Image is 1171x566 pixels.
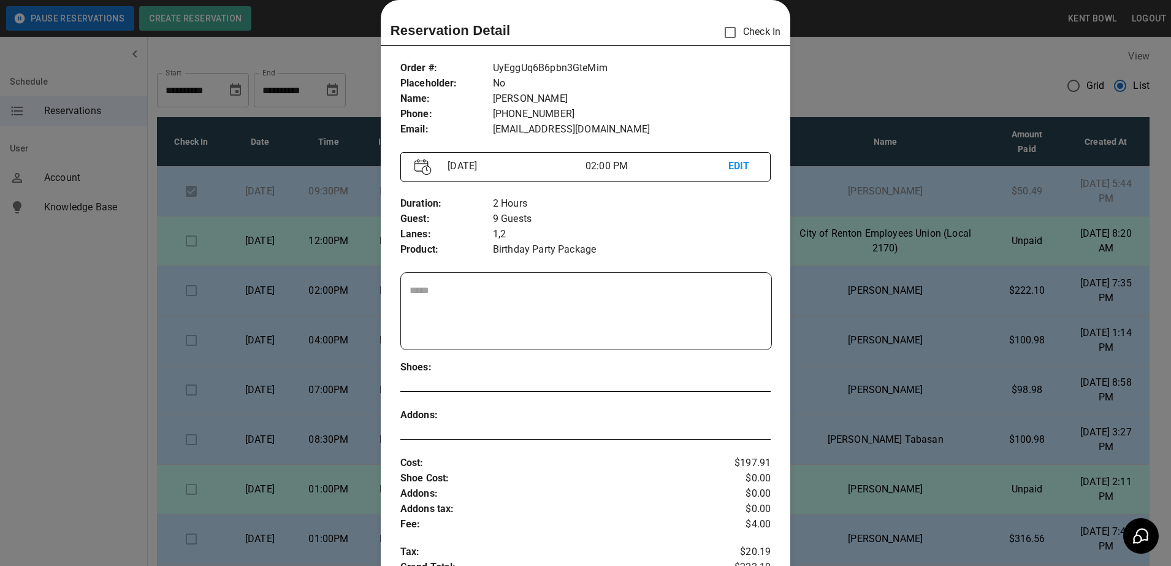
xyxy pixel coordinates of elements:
[709,502,771,517] p: $0.00
[709,456,771,471] p: $197.91
[414,159,432,175] img: Vector
[709,486,771,502] p: $0.00
[493,212,771,227] p: 9 Guests
[400,107,493,122] p: Phone :
[400,471,709,486] p: Shoe Cost :
[709,545,771,560] p: $20.19
[400,242,493,258] p: Product :
[709,471,771,486] p: $0.00
[493,227,771,242] p: 1,2
[728,159,757,174] p: EDIT
[493,107,771,122] p: [PHONE_NUMBER]
[400,360,493,375] p: Shoes :
[400,61,493,76] p: Order # :
[400,91,493,107] p: Name :
[493,196,771,212] p: 2 Hours
[400,517,709,532] p: Fee :
[493,61,771,76] p: UyEggUq6B6pbn3GteMim
[400,545,709,560] p: Tax :
[391,20,511,40] p: Reservation Detail
[493,242,771,258] p: Birthday Party Package
[400,212,493,227] p: Guest :
[400,486,709,502] p: Addons :
[493,122,771,137] p: [EMAIL_ADDRESS][DOMAIN_NAME]
[400,122,493,137] p: Email :
[400,456,709,471] p: Cost :
[585,159,728,174] p: 02:00 PM
[443,159,585,174] p: [DATE]
[400,196,493,212] p: Duration :
[493,91,771,107] p: [PERSON_NAME]
[400,502,709,517] p: Addons tax :
[493,76,771,91] p: No
[400,227,493,242] p: Lanes :
[709,517,771,532] p: $4.00
[400,408,493,423] p: Addons :
[400,76,493,91] p: Placeholder :
[717,20,780,45] p: Check In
